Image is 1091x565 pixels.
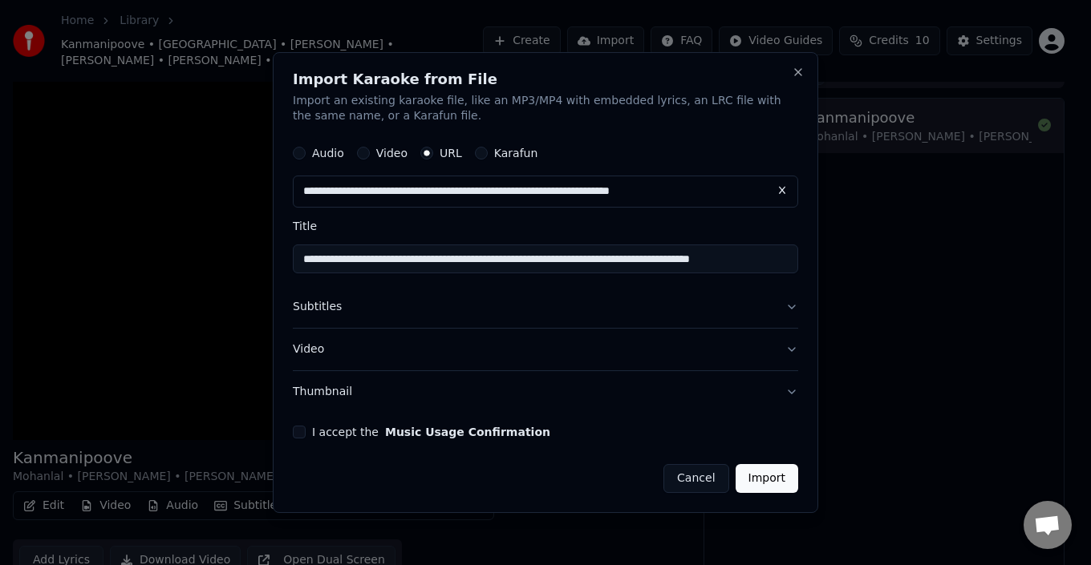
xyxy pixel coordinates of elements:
label: Audio [312,148,344,159]
button: Subtitles [293,287,798,329]
button: Thumbnail [293,371,798,413]
button: I accept the [385,426,550,438]
h2: Import Karaoke from File [293,72,798,87]
button: Import [736,464,798,493]
button: Video [293,329,798,370]
label: URL [440,148,462,159]
label: Title [293,221,798,232]
button: Cancel [663,464,728,493]
label: I accept the [312,426,550,438]
label: Video [376,148,408,159]
p: Import an existing karaoke file, like an MP3/MP4 with embedded lyrics, an LRC file with the same ... [293,93,798,125]
label: Karafun [494,148,538,159]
